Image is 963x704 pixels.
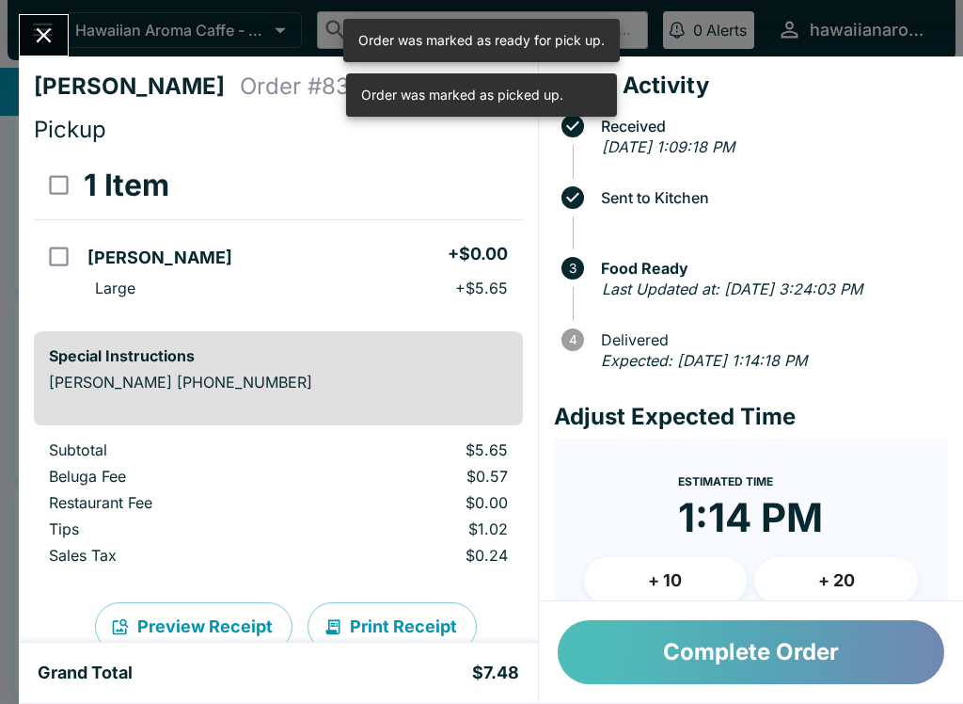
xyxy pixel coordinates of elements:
[592,331,948,348] span: Delivered
[455,279,508,297] p: + $5.65
[308,602,477,651] button: Print Receipt
[34,440,523,572] table: orders table
[592,260,948,277] span: Food Ready
[678,493,823,542] time: 1:14 PM
[95,602,292,651] button: Preview Receipt
[338,467,508,486] p: $0.57
[34,116,106,143] span: Pickup
[95,279,135,297] p: Large
[592,118,948,135] span: Received
[49,520,308,538] p: Tips
[558,620,944,684] button: Complete Order
[84,167,169,204] h3: 1 Item
[602,137,734,156] em: [DATE] 1:09:18 PM
[49,346,508,365] h6: Special Instructions
[584,557,748,604] button: + 10
[338,440,508,459] p: $5.65
[554,403,948,431] h4: Adjust Expected Time
[20,15,68,56] button: Close
[49,493,308,512] p: Restaurant Fee
[49,546,308,565] p: Sales Tax
[49,373,508,392] p: [PERSON_NAME] [PHONE_NUMBER]
[554,72,948,100] h4: Order Activity
[358,24,605,56] div: Order was marked as ready for pick up.
[338,493,508,512] p: $0.00
[34,152,523,316] table: orders table
[602,280,862,298] em: Last Updated at: [DATE] 3:24:03 PM
[338,546,508,565] p: $0.24
[38,662,133,684] h5: Grand Total
[568,332,576,347] text: 4
[754,557,918,604] button: + 20
[601,351,807,370] em: Expected: [DATE] 1:14:18 PM
[592,189,948,206] span: Sent to Kitchen
[34,72,240,101] h4: [PERSON_NAME]
[678,474,773,488] span: Estimated Time
[472,662,519,684] h5: $7.48
[338,520,508,538] p: $1.02
[240,72,406,101] h4: Order # 833584
[49,467,308,486] p: Beluga Fee
[448,243,508,265] h5: + $0.00
[569,261,576,276] text: 3
[87,247,232,269] h5: [PERSON_NAME]
[361,79,563,111] div: Order was marked as picked up.
[49,440,308,459] p: Subtotal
